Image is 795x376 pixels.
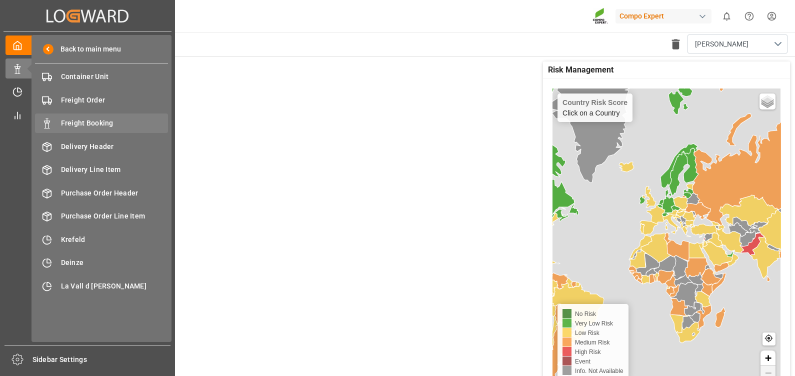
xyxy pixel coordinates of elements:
[695,39,748,49] span: [PERSON_NAME]
[615,6,715,25] button: Compo Expert
[61,281,168,291] span: La Vall d [PERSON_NAME]
[35,229,168,249] a: Krefeld
[575,358,590,365] span: Event
[35,160,168,179] a: Delivery Line Item
[615,9,711,23] div: Compo Expert
[61,118,168,128] span: Freight Booking
[548,64,613,76] span: Risk Management
[575,339,609,346] span: Medium Risk
[35,113,168,133] a: Freight Booking
[35,183,168,202] a: Purchase Order Header
[5,35,169,55] a: My Cockpit
[61,257,168,268] span: Deinze
[61,211,168,221] span: Purchase Order Line Item
[32,354,171,365] span: Sidebar Settings
[35,276,168,295] a: La Vall d [PERSON_NAME]
[5,105,169,124] a: My Reports
[61,95,168,105] span: Freight Order
[687,34,787,53] button: open menu
[35,206,168,226] a: Purchase Order Line Item
[35,67,168,86] a: Container Unit
[61,188,168,198] span: Purchase Order Header
[575,320,613,327] span: Very Low Risk
[575,348,600,355] span: High Risk
[61,71,168,82] span: Container Unit
[738,5,760,27] button: Help Center
[61,164,168,175] span: Delivery Line Item
[575,310,596,317] span: No Risk
[53,44,121,54] span: Back to main menu
[562,98,627,106] h4: Country Risk Score
[575,367,623,374] span: Info. Not Available
[35,90,168,109] a: Freight Order
[35,136,168,156] a: Delivery Header
[575,329,599,336] span: Low Risk
[5,82,169,101] a: Timeslot Management
[765,351,771,364] span: +
[715,5,738,27] button: show 0 new notifications
[759,93,775,109] a: Layers
[760,350,775,365] a: Zoom in
[61,234,168,245] span: Krefeld
[592,7,608,25] img: Screenshot%202023-09-29%20at%2010.02.21.png_1712312052.png
[61,141,168,152] span: Delivery Header
[35,253,168,272] a: Deinze
[562,98,627,117] div: Click on a Country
